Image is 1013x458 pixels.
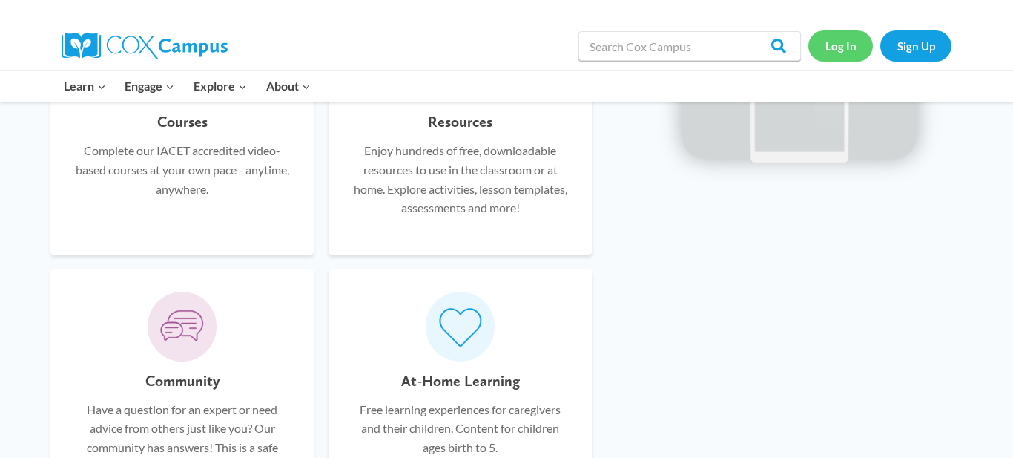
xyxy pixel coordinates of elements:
button: Child menu of About [257,71,320,102]
img: Cox Campus [62,33,228,59]
h6: Courses [157,110,208,134]
h6: At-Home Learning [401,369,520,393]
button: Child menu of Explore [184,71,257,102]
button: Child menu of Engage [116,71,185,102]
p: Enjoy hundreds of free, downloadable resources to use in the classroom or at home. Explore activi... [351,141,570,217]
h6: Resources [428,110,492,134]
h6: Community [145,369,220,393]
a: Sign Up [880,30,951,61]
nav: Primary Navigation [54,71,320,102]
nav: Secondary Navigation [808,30,951,61]
p: Free learning experiences for caregivers and their children. Content for children ages birth to 5. [351,400,570,457]
input: Search Cox Campus [578,31,801,61]
button: Child menu of Learn [54,71,116,102]
a: Log In [808,30,873,61]
p: Complete our IACET accredited video-based courses at your own pace - anytime, anywhere. [73,141,291,198]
